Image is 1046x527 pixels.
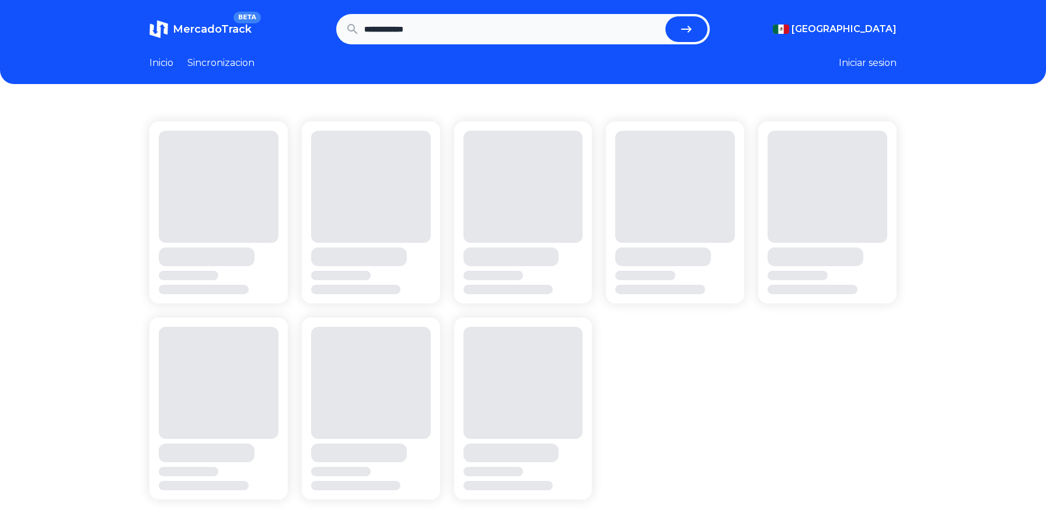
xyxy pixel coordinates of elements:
a: Sincronizacion [187,56,254,70]
span: BETA [233,12,261,23]
img: MercadoTrack [149,20,168,39]
span: MercadoTrack [173,23,252,36]
a: Inicio [149,56,173,70]
a: MercadoTrackBETA [149,20,252,39]
button: Iniciar sesion [839,56,897,70]
span: [GEOGRAPHIC_DATA] [792,22,897,36]
img: Mexico [773,25,789,34]
button: [GEOGRAPHIC_DATA] [773,22,897,36]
